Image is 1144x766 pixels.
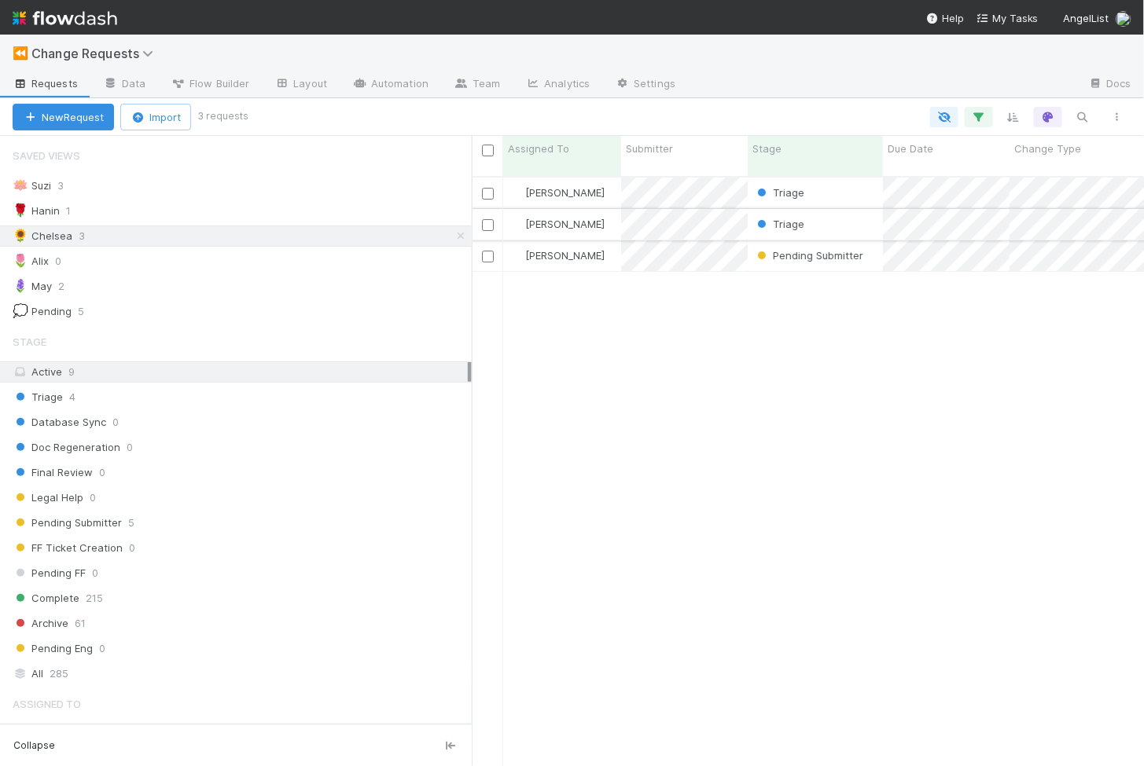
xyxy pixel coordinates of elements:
[68,365,75,378] span: 9
[13,229,28,242] span: 🌻
[262,72,340,97] a: Layout
[13,46,28,60] span: ⏪
[13,538,123,558] span: FF Ticket Creation
[1064,12,1109,24] span: AngelList
[13,362,468,382] div: Active
[754,218,804,230] span: Triage
[92,563,98,583] span: 0
[13,203,28,217] span: 🌹
[977,10,1039,26] a: My Tasks
[78,302,100,321] span: 5
[13,463,93,482] span: Final Review
[13,563,86,583] span: Pending FF
[752,141,782,156] span: Stage
[13,75,78,91] span: Requests
[171,75,249,91] span: Flow Builder
[926,10,964,26] div: Help
[13,277,52,296] div: May
[13,254,28,267] span: 🌷
[482,251,494,262] input: Toggle Row Selected
[13,279,28,292] span: 🪻
[13,304,28,317] span: 💭
[754,186,804,199] span: Triage
[509,216,605,232] div: [PERSON_NAME]
[888,141,933,156] span: Due Date
[69,387,75,407] span: 4
[13,5,117,31] img: logo-inverted-e16ddd16eac7371096b0.svg
[441,72,513,97] a: Team
[1076,72,1144,97] a: Docs
[66,201,86,221] span: 1
[340,72,441,97] a: Automation
[482,188,494,200] input: Toggle Row Selected
[13,302,72,321] div: Pending
[127,438,133,457] span: 0
[128,513,134,533] span: 5
[58,277,80,296] span: 2
[13,104,114,130] button: NewRequest
[13,176,51,196] div: Suzi
[86,588,103,608] span: 215
[13,614,68,633] span: Archive
[129,538,135,558] span: 0
[55,251,77,271] span: 0
[13,201,60,221] div: Hanin
[754,216,804,232] div: Triage
[158,72,262,97] a: Flow Builder
[112,412,119,432] span: 0
[13,588,79,608] span: Complete
[13,412,106,432] span: Database Sync
[754,185,804,200] div: Triage
[50,664,68,684] span: 285
[1116,11,1131,27] img: avatar_aa70801e-8de5-4477-ab9d-eb7c67de69c1.png
[508,141,569,156] span: Assigned To
[510,186,523,199] img: avatar_aa70801e-8de5-4477-ab9d-eb7c67de69c1.png
[13,664,468,684] div: All
[509,185,605,200] div: [PERSON_NAME]
[13,226,72,246] div: Chelsea
[13,488,83,508] span: Legal Help
[13,140,80,171] span: Saved Views
[90,72,158,97] a: Data
[13,513,122,533] span: Pending Submitter
[513,72,602,97] a: Analytics
[13,688,81,720] span: Assigned To
[525,218,605,230] span: [PERSON_NAME]
[13,387,63,407] span: Triage
[75,614,86,633] span: 61
[977,12,1039,24] span: My Tasks
[13,739,55,753] span: Collapse
[525,186,605,199] span: [PERSON_NAME]
[1014,141,1081,156] span: Change Type
[509,247,605,263] div: [PERSON_NAME]
[754,247,863,263] div: Pending Submitter
[754,249,863,262] span: Pending Submitter
[482,219,494,231] input: Toggle Row Selected
[13,326,46,357] span: Stage
[90,488,96,508] span: 0
[13,639,93,658] span: Pending Eng
[120,104,191,130] button: Import
[79,226,101,246] span: 3
[482,145,494,156] input: Toggle All Rows Selected
[510,249,523,262] img: avatar_aa70801e-8de5-4477-ab9d-eb7c67de69c1.png
[13,251,49,271] div: Alix
[13,178,28,192] span: 🪷
[626,141,673,156] span: Submitter
[510,218,523,230] img: avatar_aa70801e-8de5-4477-ab9d-eb7c67de69c1.png
[57,176,79,196] span: 3
[13,438,120,457] span: Doc Regeneration
[99,639,105,658] span: 0
[99,463,105,482] span: 0
[31,46,161,61] span: Change Requests
[525,249,605,262] span: [PERSON_NAME]
[197,109,248,123] small: 3 requests
[602,72,688,97] a: Settings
